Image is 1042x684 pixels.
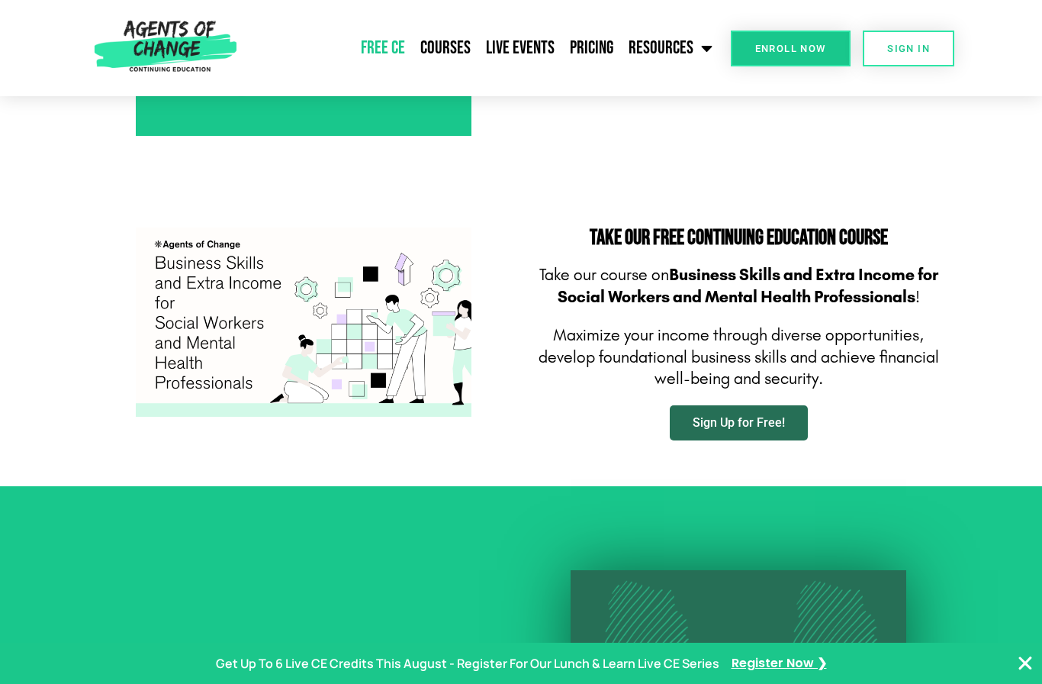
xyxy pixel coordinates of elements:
nav: Menu [243,29,720,67]
a: Free CE [353,29,413,67]
a: Resources [621,29,720,67]
span: chieve financial well-being and security. [654,347,939,389]
p: Take our course on ! [529,264,948,308]
button: Close Banner [1016,654,1034,673]
a: Courses [413,29,478,67]
span: Sign Up for Free! [693,417,785,429]
p: Get Up To 6 Live CE Credits This August - Register For Our Lunch & Learn Live CE Series [216,653,719,675]
span: evelop foundational business skills and a [548,347,830,367]
h2: Take Our FREE Continuing Education Course [529,227,948,249]
a: Live Events [478,29,562,67]
span: Enroll Now [755,44,826,53]
a: SIGN IN [863,31,954,66]
b: Business Skills and Extra Income for Social Workers and Mental Health Professionals [558,265,938,307]
p: Maximize your income through diverse opportunities, d [529,324,948,390]
span: SIGN IN [887,44,930,53]
a: Sign Up for Free! [670,405,808,440]
a: Register Now ❯ [732,653,827,675]
a: Enroll Now [731,31,851,66]
a: Pricing [562,29,621,67]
